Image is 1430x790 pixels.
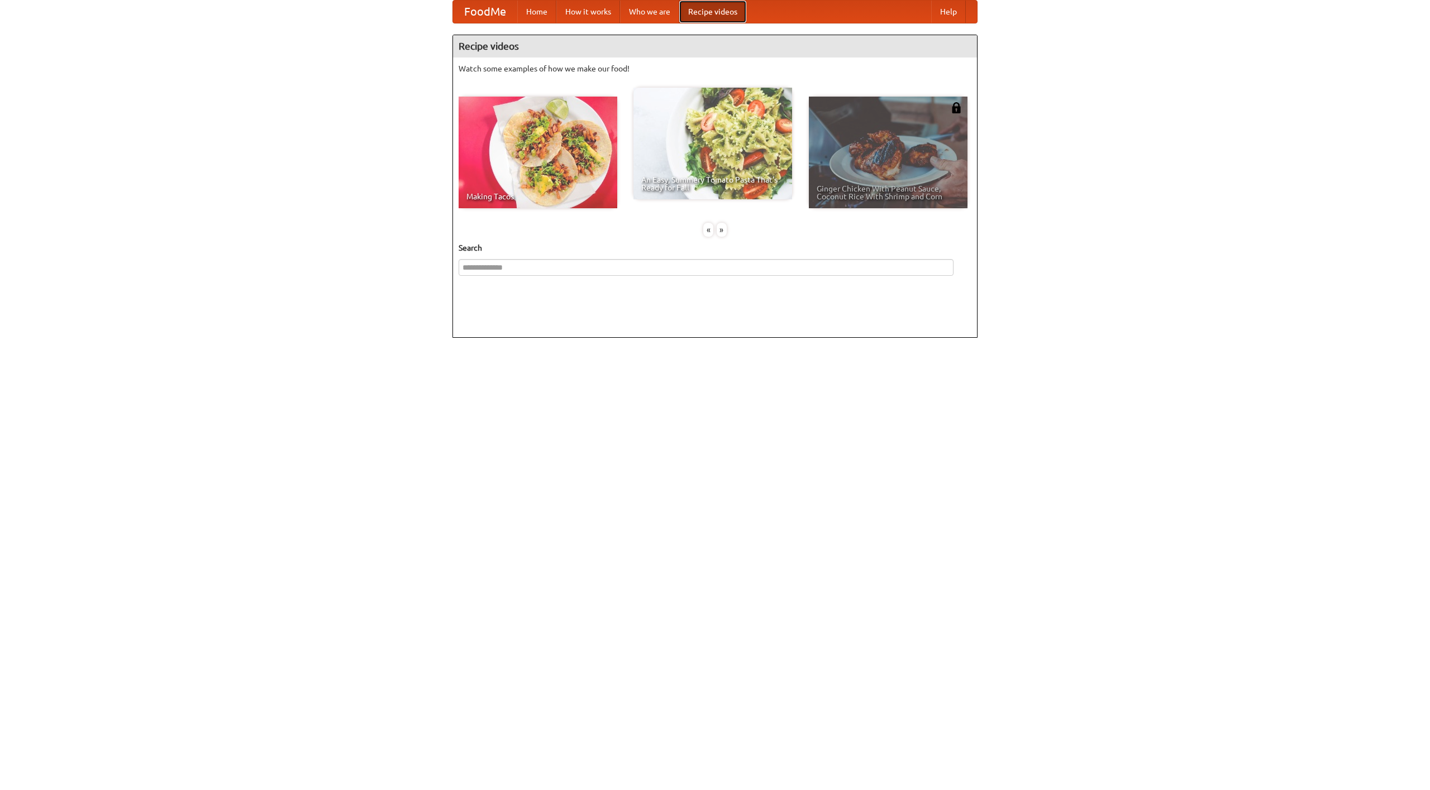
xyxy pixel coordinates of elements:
h4: Recipe videos [453,35,977,58]
div: » [717,223,727,237]
a: An Easy, Summery Tomato Pasta That's Ready for Fall [633,88,792,199]
span: Making Tacos [466,193,609,200]
a: Who we are [620,1,679,23]
a: Home [517,1,556,23]
a: Recipe videos [679,1,746,23]
div: « [703,223,713,237]
img: 483408.png [951,102,962,113]
span: An Easy, Summery Tomato Pasta That's Ready for Fall [641,176,784,191]
a: FoodMe [453,1,517,23]
a: How it works [556,1,620,23]
p: Watch some examples of how we make our food! [459,63,971,74]
a: Help [931,1,966,23]
a: Making Tacos [459,97,617,208]
h5: Search [459,242,971,253]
